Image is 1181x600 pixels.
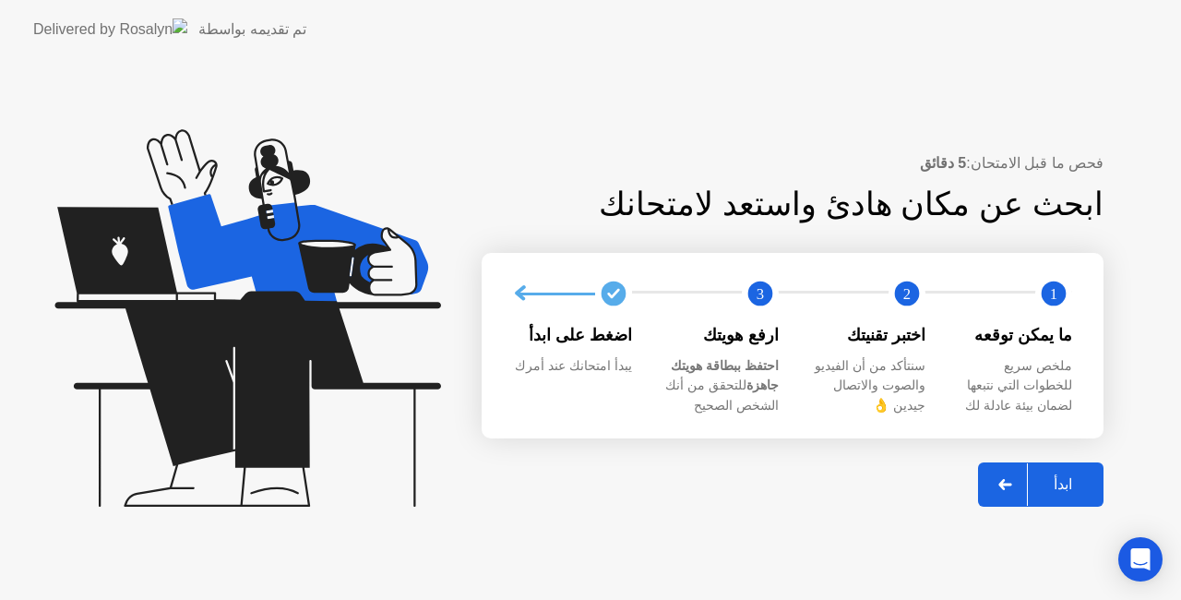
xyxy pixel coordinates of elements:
[955,323,1072,347] div: ما يمكن توقعه
[1118,537,1163,582] div: Open Intercom Messenger
[482,180,1103,229] div: ابحث عن مكان هادئ واستعد لامتحانك
[808,356,925,416] div: سنتأكد من أن الفيديو والصوت والاتصال جيدين 👌
[662,323,779,347] div: ارفع هويتك
[1050,285,1057,303] text: 1
[757,285,764,303] text: 3
[671,358,779,393] b: احتفظ ببطاقة هويتك جاهزة
[903,285,911,303] text: 2
[33,18,187,40] img: Delivered by Rosalyn
[920,155,966,171] b: 5 دقائق
[515,356,632,377] div: يبدأ امتحانك عند أمرك
[515,323,632,347] div: اضغط على ابدأ
[808,323,925,347] div: اختبر تقنيتك
[198,18,306,41] div: تم تقديمه بواسطة
[978,462,1103,507] button: ابدأ
[662,356,779,416] div: للتحقق من أنك الشخص الصحيح
[482,152,1103,174] div: فحص ما قبل الامتحان:
[1028,475,1098,493] div: ابدأ
[955,356,1072,416] div: ملخص سريع للخطوات التي نتبعها لضمان بيئة عادلة لك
